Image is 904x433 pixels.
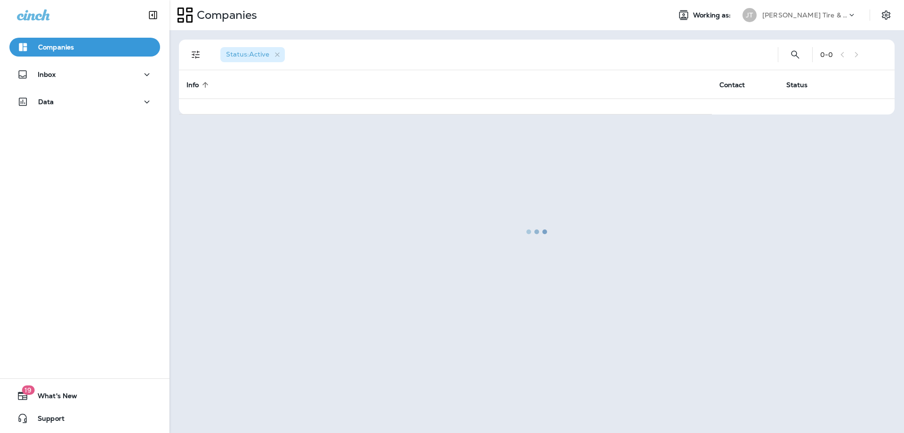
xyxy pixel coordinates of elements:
[193,8,257,22] p: Companies
[693,11,733,19] span: Working as:
[9,65,160,84] button: Inbox
[9,409,160,428] button: Support
[9,38,160,57] button: Companies
[38,71,56,78] p: Inbox
[28,415,65,426] span: Support
[38,43,74,51] p: Companies
[22,385,34,395] span: 19
[762,11,847,19] p: [PERSON_NAME] Tire & Auto
[140,6,166,25] button: Collapse Sidebar
[9,386,160,405] button: 19What's New
[9,92,160,111] button: Data
[878,7,895,24] button: Settings
[28,392,77,403] span: What's New
[743,8,757,22] div: JT
[38,98,54,106] p: Data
